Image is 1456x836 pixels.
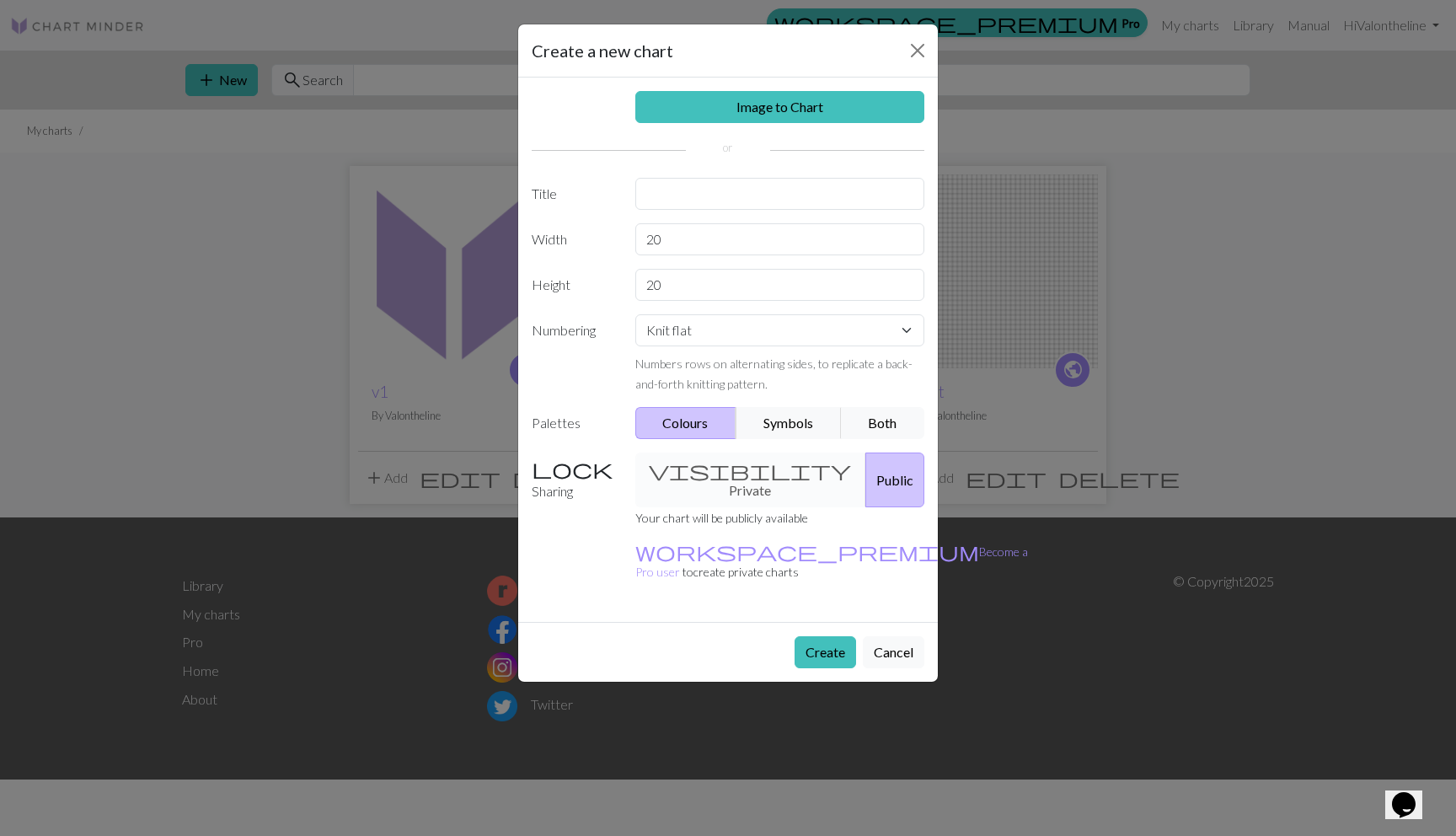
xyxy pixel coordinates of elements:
small: Your chart will be publicly available [635,511,808,525]
h5: Create a new chart [532,38,673,63]
button: Symbols [736,407,842,439]
label: Width [522,223,625,255]
button: Close [904,37,931,64]
a: Image to Chart [635,91,925,123]
button: Create [795,636,856,668]
button: Cancel [863,636,924,668]
small: to create private charts [635,544,1028,579]
button: Public [865,453,924,507]
label: Title [522,178,625,210]
small: Numbers rows on alternating sides, to replicate a back-and-forth knitting pattern. [635,356,913,391]
label: Palettes [522,407,625,439]
iframe: chat widget [1385,769,1439,819]
label: Sharing [522,453,625,507]
button: Colours [635,407,737,439]
span: workspace_premium [635,539,979,563]
a: Become a Pro user [635,544,1028,579]
button: Both [841,407,925,439]
label: Numbering [522,314,625,394]
label: Height [522,269,625,301]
